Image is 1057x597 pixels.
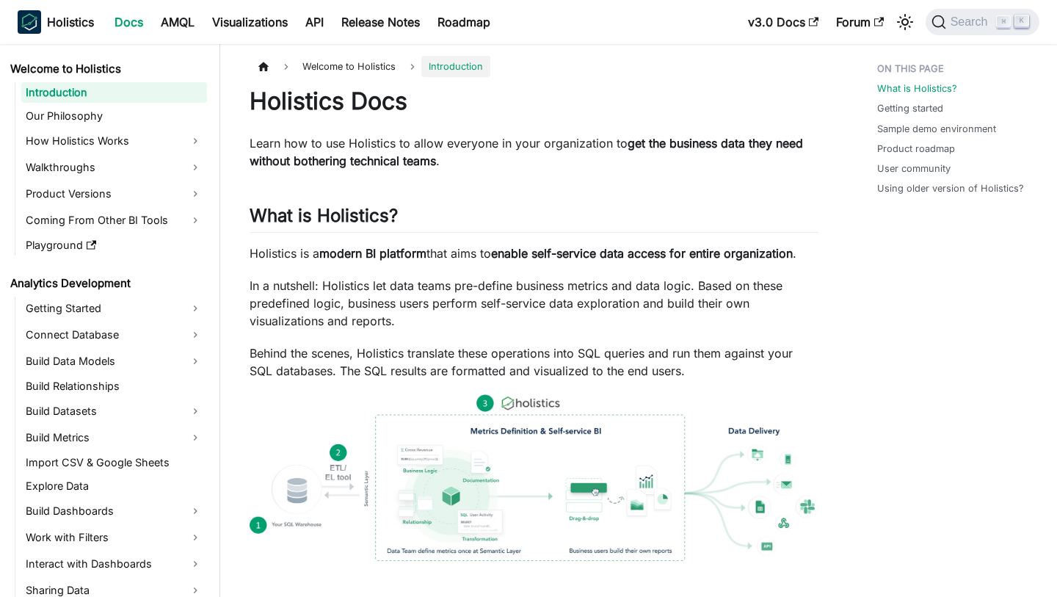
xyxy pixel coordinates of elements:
a: Our Philosophy [21,106,207,126]
a: API [297,10,333,34]
strong: enable self-service data access for entire organization [491,246,793,261]
kbd: K [1014,15,1029,28]
a: Roadmap [429,10,499,34]
h1: Holistics Docs [250,87,818,116]
a: HolisticsHolistics [18,10,94,34]
kbd: ⌘ [996,15,1011,29]
a: Home page [250,56,277,77]
a: v3.0 Docs [739,10,827,34]
a: Playground [21,235,207,256]
a: Coming From Other BI Tools [21,209,207,232]
img: Holistics [18,10,41,34]
a: Analytics Development [6,273,207,294]
a: Product Versions [21,182,207,206]
a: AMQL [152,10,203,34]
a: Release Notes [333,10,429,34]
a: User community [877,162,951,176]
a: Connect Database [21,323,207,347]
button: Switch between dark and light mode (currently light mode) [893,10,917,34]
a: How Holistics Works [21,129,207,153]
nav: Breadcrumbs [250,56,818,77]
a: Build Data Models [21,350,207,373]
a: Build Metrics [21,426,207,449]
span: Introduction [421,56,490,77]
a: Visualizations [203,10,297,34]
a: Product roadmap [877,142,955,156]
p: Behind the scenes, Holistics translate these operations into SQL queries and run them against you... [250,344,818,380]
strong: modern BI platform [319,246,426,261]
p: Holistics is a that aims to . [250,245,818,262]
span: Welcome to Holistics [295,56,403,77]
a: Sample demo environment [877,122,996,136]
b: Holistics [47,13,94,31]
a: Using older version of Holistics? [877,181,1024,195]
a: Forum [827,10,893,34]
h2: What is Holistics? [250,205,818,233]
p: Learn how to use Holistics to allow everyone in your organization to . [250,134,818,170]
a: Docs [106,10,152,34]
a: Welcome to Holistics [6,59,207,79]
a: Interact with Dashboards [21,552,207,576]
a: Getting Started [21,297,207,320]
p: In a nutshell: Holistics let data teams pre-define business metrics and data logic. Based on thes... [250,277,818,330]
a: Work with Filters [21,526,207,549]
a: Explore Data [21,476,207,496]
button: Search (Command+K) [926,9,1039,35]
a: Build Relationships [21,376,207,397]
a: Import CSV & Google Sheets [21,452,207,473]
a: Introduction [21,82,207,103]
span: Search [946,15,997,29]
img: How Holistics fits in your Data Stack [250,394,818,561]
a: Getting started [877,101,943,115]
a: Build Datasets [21,399,207,423]
a: What is Holistics? [877,82,957,95]
a: Walkthroughs [21,156,207,179]
a: Build Dashboards [21,499,207,523]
